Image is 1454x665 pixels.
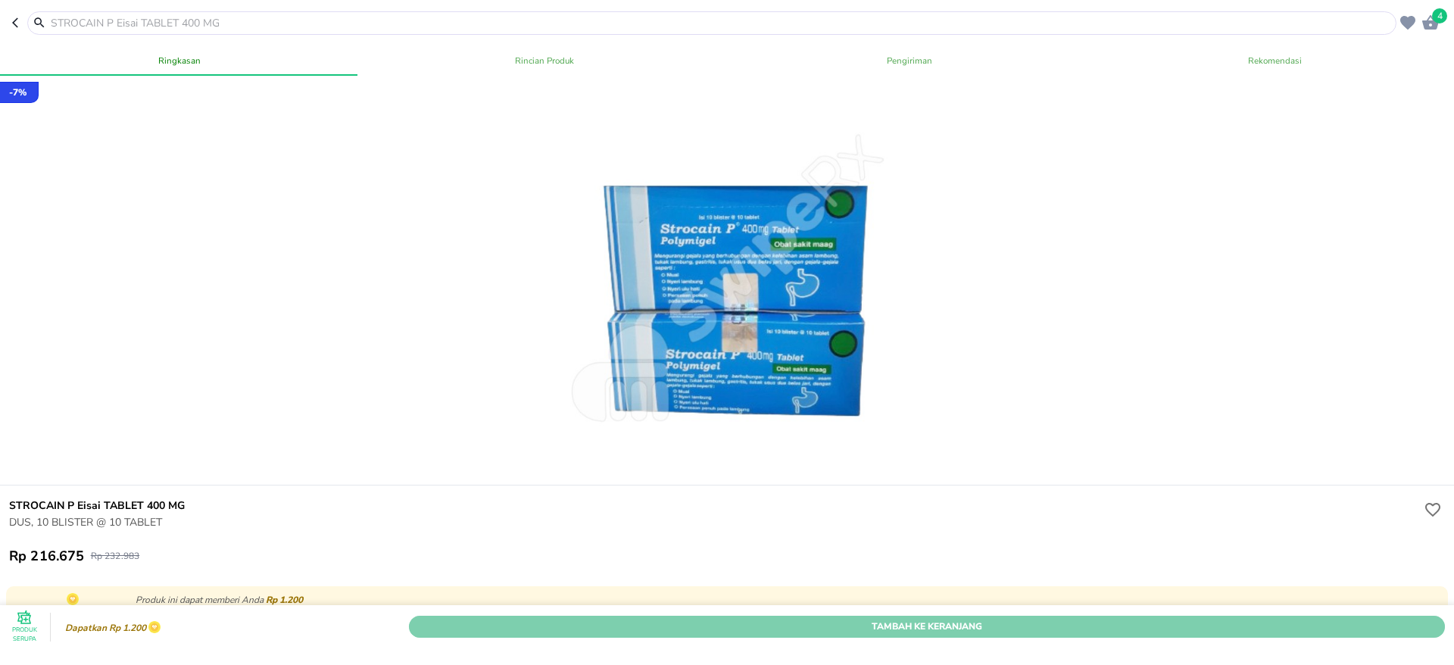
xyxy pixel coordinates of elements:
[49,15,1393,31] input: STROCAIN P Eisai TABLET 400 MG
[371,53,718,68] span: Rincian Produk
[1432,8,1447,23] span: 4
[9,547,85,565] p: Rp 216.675
[9,612,39,642] button: Produk Serupa
[136,593,1437,607] p: Produk ini dapat memberi Anda
[420,619,1434,635] span: Tambah Ke Keranjang
[91,550,140,562] p: Rp 232.983
[409,616,1445,638] button: Tambah Ke Keranjang
[1101,53,1448,68] span: Rekomendasi
[6,53,353,68] span: Ringkasan
[61,623,146,633] p: Dapatkan Rp 1.200
[1419,11,1442,34] button: 4
[9,86,27,99] p: - 7 %
[9,514,1421,530] p: DUS, 10 BLISTER @ 10 TABLET
[9,498,1421,514] h6: STROCAIN P Eisai TABLET 400 MG
[736,53,1083,68] span: Pengiriman
[266,594,303,606] span: Rp 1.200
[9,626,39,644] p: Produk Serupa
